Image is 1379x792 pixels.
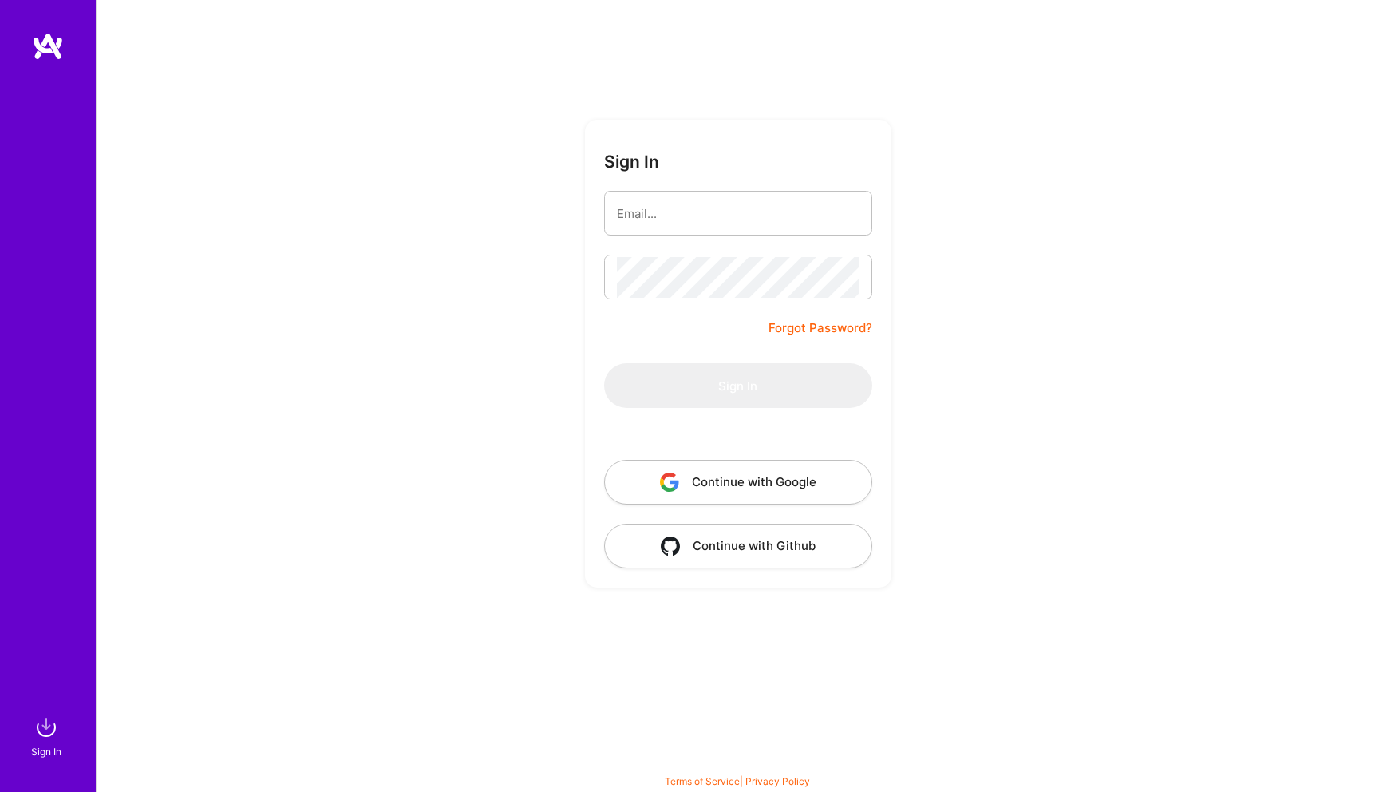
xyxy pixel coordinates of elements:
button: Continue with Github [604,524,872,568]
img: logo [32,32,64,61]
a: Terms of Service [665,775,740,787]
div: © 2025 ATeams Inc., All rights reserved. [96,744,1379,784]
div: Sign In [31,743,61,760]
a: sign inSign In [34,711,62,760]
input: Email... [617,193,859,234]
button: Sign In [604,363,872,408]
img: sign in [30,711,62,743]
img: icon [661,537,680,556]
h3: Sign In [604,152,659,172]
img: icon [660,473,679,492]
button: Continue with Google [604,460,872,505]
a: Privacy Policy [745,775,810,787]
span: | [665,775,810,787]
a: Forgot Password? [769,319,872,338]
